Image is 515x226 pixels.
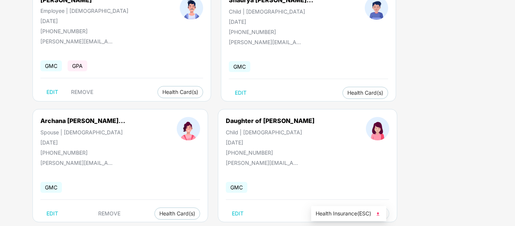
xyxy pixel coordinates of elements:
span: Health Card(s) [159,212,195,215]
div: Child | [DEMOGRAPHIC_DATA] [229,8,313,15]
div: [PERSON_NAME][EMAIL_ADDRESS][DOMAIN_NAME] [229,39,304,45]
div: [DATE] [40,139,125,146]
span: Health Card(s) [162,90,198,94]
button: EDIT [226,208,250,220]
div: [PHONE_NUMBER] [229,29,313,35]
div: Archana [PERSON_NAME]... [40,117,125,125]
span: Health Card(s) [347,91,383,95]
button: REMOVE [92,208,126,220]
img: profileImage [177,117,200,140]
span: EDIT [46,89,58,95]
span: GMC [226,182,247,193]
span: GMC [229,61,250,72]
div: [PHONE_NUMBER] [40,28,128,34]
button: EDIT [229,87,253,99]
button: Health Card(s) [157,86,203,98]
span: EDIT [235,90,247,96]
span: GMC [40,182,62,193]
div: [DATE] [40,18,128,24]
div: [PHONE_NUMBER] [40,149,125,156]
button: REMOVE [65,86,99,98]
span: REMOVE [71,89,93,95]
img: svg+xml;base64,PHN2ZyB4bWxucz0iaHR0cDovL3d3dy53My5vcmcvMjAwMC9zdmciIHhtbG5zOnhsaW5rPSJodHRwOi8vd3... [374,210,382,218]
span: EDIT [46,211,58,217]
div: [DATE] [226,139,315,146]
div: Spouse | [DEMOGRAPHIC_DATA] [40,129,125,135]
div: [DATE] [229,18,313,25]
div: Daughter of [PERSON_NAME] [226,117,315,125]
button: EDIT [40,86,64,98]
div: [PERSON_NAME][EMAIL_ADDRESS][DOMAIN_NAME] [40,38,116,45]
img: profileImage [366,117,389,140]
span: GMC [40,60,62,71]
button: EDIT [40,208,64,220]
div: Child | [DEMOGRAPHIC_DATA] [226,129,315,135]
div: [PERSON_NAME][EMAIL_ADDRESS][DOMAIN_NAME] [226,160,301,166]
div: [PHONE_NUMBER] [226,149,315,156]
div: [PERSON_NAME][EMAIL_ADDRESS][DOMAIN_NAME] [40,160,116,166]
span: REMOVE [98,211,120,217]
span: EDIT [232,211,244,217]
div: Employee | [DEMOGRAPHIC_DATA] [40,8,128,14]
button: Health Card(s) [154,208,200,220]
span: GPA [68,60,87,71]
button: Health Card(s) [342,87,388,99]
span: Health Insurance(ESC) [316,209,382,218]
